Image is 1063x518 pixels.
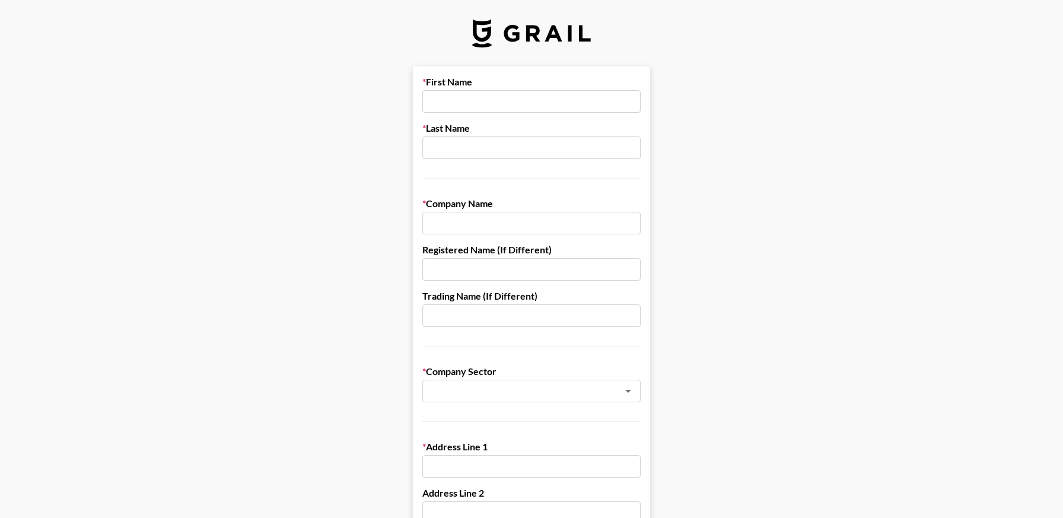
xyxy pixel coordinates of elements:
img: Grail Talent Logo [472,19,591,47]
label: Trading Name (If Different) [422,290,641,302]
label: First Name [422,76,641,88]
button: Open [620,383,636,399]
label: Company Name [422,198,641,209]
label: Last Name [422,122,641,134]
label: Address Line 2 [422,487,641,499]
label: Address Line 1 [422,441,641,453]
label: Registered Name (If Different) [422,244,641,256]
label: Company Sector [422,366,641,377]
